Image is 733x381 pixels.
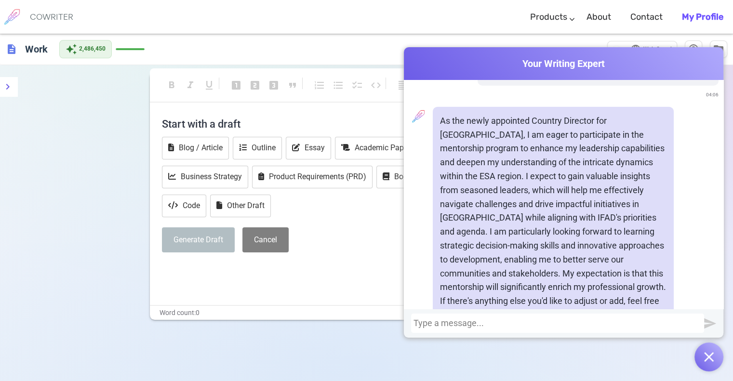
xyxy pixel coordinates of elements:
[286,137,331,159] button: Essay
[252,166,373,188] button: Product Requirements (PRD)
[166,79,177,91] span: format_bold
[249,79,261,91] span: looks_two
[185,79,196,91] span: format_italic
[162,166,248,188] button: Business Strategy
[440,294,666,322] p: If there's anything else you'd like to adjust or add, feel free to let me know!
[713,43,724,55] span: folder
[682,3,723,31] a: My Profile
[203,79,215,91] span: format_underlined
[30,13,73,21] h6: COWRITER
[162,112,572,135] h4: Start with a draft
[586,3,611,31] a: About
[233,137,282,159] button: Outline
[376,166,442,188] button: Book Report
[162,137,229,159] button: Blog / Article
[685,40,702,58] button: Help & Shortcuts
[287,79,298,91] span: format_quote
[706,88,719,102] span: 04:06
[150,306,584,320] div: Word count: 0
[314,79,325,91] span: format_list_numbered
[335,137,416,159] button: Academic Paper
[370,79,382,91] span: code
[333,79,344,91] span: format_list_bulleted
[242,227,289,253] button: Cancel
[530,3,567,31] a: Products
[688,43,699,55] span: help_outline
[162,195,206,217] button: Code
[268,79,280,91] span: looks_3
[409,107,428,126] img: profile
[440,114,666,294] p: As the newly appointed Country Director for [GEOGRAPHIC_DATA], I am eager to participate in the m...
[6,43,17,55] span: description
[704,317,716,329] img: Send
[643,45,674,54] span: Web Search
[710,40,727,58] button: Manage Documents
[162,227,235,253] button: Generate Draft
[210,195,271,217] button: Other Draft
[79,44,106,54] span: 2,486,450
[682,12,723,22] b: My Profile
[230,79,242,91] span: looks_one
[351,79,363,91] span: checklist
[630,3,663,31] a: Contact
[630,44,641,55] span: language
[66,43,77,55] span: auto_awesome
[404,57,723,71] span: Your Writing Expert
[21,39,52,59] h6: Click to edit title
[397,79,409,91] span: format_align_left
[704,352,714,362] img: Open chat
